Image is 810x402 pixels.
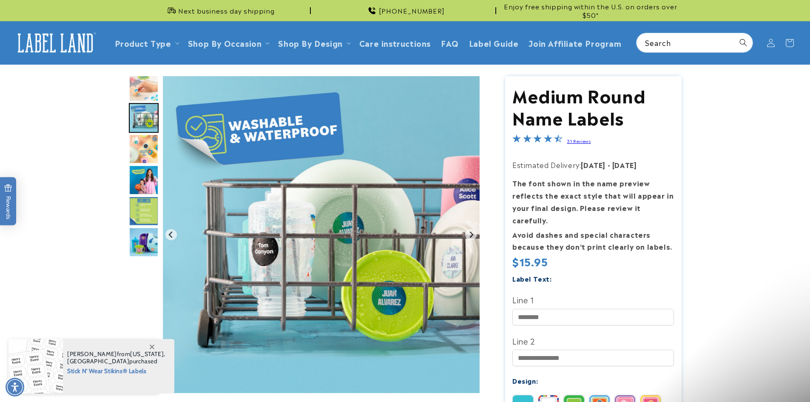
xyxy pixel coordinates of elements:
[67,357,129,365] span: [GEOGRAPHIC_DATA]
[183,33,273,53] summary: Shop By Occasion
[512,254,548,269] span: $15.95
[273,33,354,53] summary: Shop By Design
[110,33,183,53] summary: Product Type
[529,38,621,48] span: Join Affiliate Program
[278,37,342,48] a: Shop By Design
[469,38,519,48] span: Label Guide
[512,159,674,171] p: Estimated Delivery:
[13,30,98,56] img: Label Land
[608,160,611,170] strong: -
[512,376,538,385] label: Design:
[581,160,605,170] strong: [DATE]
[129,165,159,195] div: Go to slide 6
[612,160,637,170] strong: [DATE]
[523,33,626,53] a: Join Affiliate Program
[4,184,12,219] span: Rewards
[129,134,159,164] img: Medium Round Name Labels - Label Land
[631,362,801,393] iframe: Gorgias Floating Chat
[567,138,591,144] a: 31 Reviews - open in a new tab
[512,334,674,348] label: Line 2
[129,134,159,164] div: Go to slide 5
[129,103,159,133] img: Medium Round Name Labels - Label Land
[129,103,159,133] div: Go to slide 4
[129,227,159,257] div: Go to slide 8
[734,33,753,52] button: Search
[441,38,459,48] span: FAQ
[512,293,674,306] label: Line 1
[354,33,436,53] a: Care instructions
[673,292,801,364] iframe: Gorgias live chat conversation starters
[512,135,563,145] span: 4.4-star overall rating
[464,33,524,53] a: Label Guide
[129,72,159,102] div: Go to slide 3
[379,6,445,15] span: [PHONE_NUMBER]
[512,229,672,252] strong: Avoid dashes and special characters because they don’t print clearly on labels.
[165,229,177,240] button: Previous slide
[436,33,464,53] a: FAQ
[10,26,101,59] a: Label Land
[67,365,165,376] span: Stick N' Wear Stikins® Labels
[129,196,159,226] div: Go to slide 7
[67,351,165,365] span: from , purchased
[130,350,164,358] span: [US_STATE]
[188,38,262,48] span: Shop By Occasion
[512,274,552,283] label: Label Text:
[500,2,682,19] span: Enjoy free shipping within the U.S. on orders over $50*
[512,178,674,225] strong: The font shown in the name preview reflects the exact style that will appear in your final design...
[6,378,24,396] div: Accessibility Menu
[115,37,171,48] a: Product Type
[465,229,477,240] button: Next slide
[129,72,159,102] img: Medium Round Name Labels - Label Land
[512,84,674,128] h1: Medium Round Name Labels
[178,6,275,15] span: Next business day shipping
[67,350,117,358] span: [PERSON_NAME]
[359,38,431,48] span: Care instructions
